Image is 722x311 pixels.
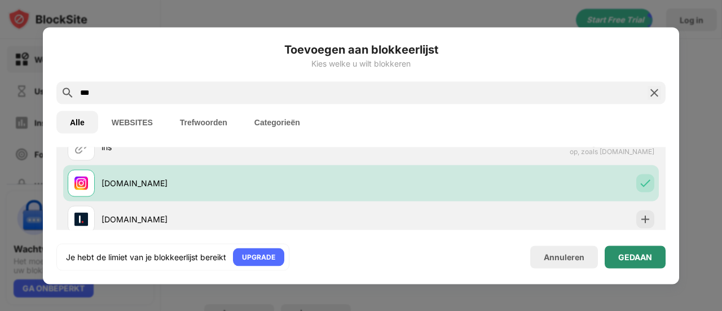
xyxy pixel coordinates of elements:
img: favicons [74,176,88,190]
img: url.svg [74,140,88,154]
button: WEBSITES [98,111,166,133]
button: Alle [56,111,98,133]
div: Kies welke u wilt blokkeren [56,59,666,68]
div: [DOMAIN_NAME] [102,177,361,189]
h6: Toevoegen aan blokkeerlijst [56,41,666,58]
div: Je hebt de limiet van je blokkeerlijst bereikt [66,251,226,262]
img: search-close [648,86,661,99]
img: search.svg [61,86,74,99]
div: Annuleren [544,252,584,262]
button: Trefwoorden [166,111,241,133]
div: [DOMAIN_NAME] [102,213,361,225]
div: GEDAAN [618,252,652,261]
div: UPGRADE [242,251,275,262]
span: Geef de volledige domeinstructuur op, zoals [DOMAIN_NAME] [538,138,654,155]
img: favicons [74,212,88,226]
div: ins [102,141,361,153]
button: Categorieën [241,111,314,133]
